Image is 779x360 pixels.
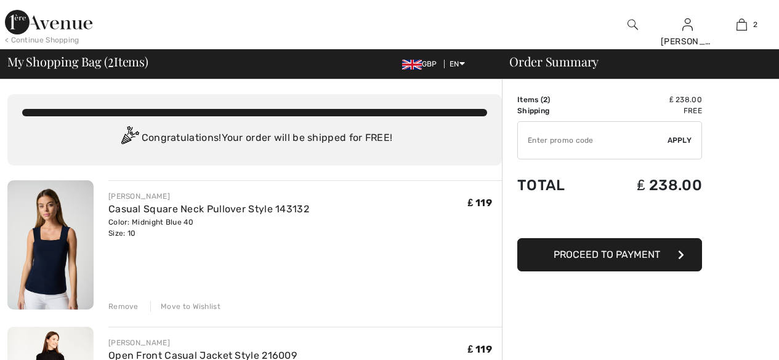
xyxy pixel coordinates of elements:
[715,17,769,32] a: 2
[108,337,297,348] div: [PERSON_NAME]
[150,301,220,312] div: Move to Wishlist
[22,126,487,151] div: Congratulations! Your order will be shipped for FREE!
[7,180,94,310] img: Casual Square Neck Pullover Style 143132
[661,35,714,48] div: [PERSON_NAME]
[517,238,702,271] button: Proceed to Payment
[517,206,702,234] iframe: PayPal
[7,55,148,68] span: My Shopping Bag ( Items)
[108,203,309,215] a: Casual Square Neck Pullover Style 143132
[517,164,595,206] td: Total
[450,60,465,68] span: EN
[543,95,547,104] span: 2
[595,164,702,206] td: ₤ 238.00
[5,34,79,46] div: < Continue Shopping
[595,105,702,116] td: Free
[108,52,114,68] span: 2
[682,17,693,32] img: My Info
[108,191,309,202] div: [PERSON_NAME]
[628,17,638,32] img: search the website
[402,60,442,68] span: GBP
[468,197,492,209] span: ₤ 119
[108,301,139,312] div: Remove
[108,217,309,239] div: Color: Midnight Blue 40 Size: 10
[595,94,702,105] td: ₤ 238.00
[737,17,747,32] img: My Bag
[682,18,693,30] a: Sign In
[554,249,660,260] span: Proceed to Payment
[753,19,757,30] span: 2
[518,122,668,159] input: Promo code
[468,343,492,355] span: ₤ 119
[117,126,142,151] img: Congratulation2.svg
[494,55,772,68] div: Order Summary
[517,105,595,116] td: Shipping
[402,60,422,70] img: UK Pound
[668,135,692,146] span: Apply
[5,10,92,34] img: 1ère Avenue
[517,94,595,105] td: Items ( )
